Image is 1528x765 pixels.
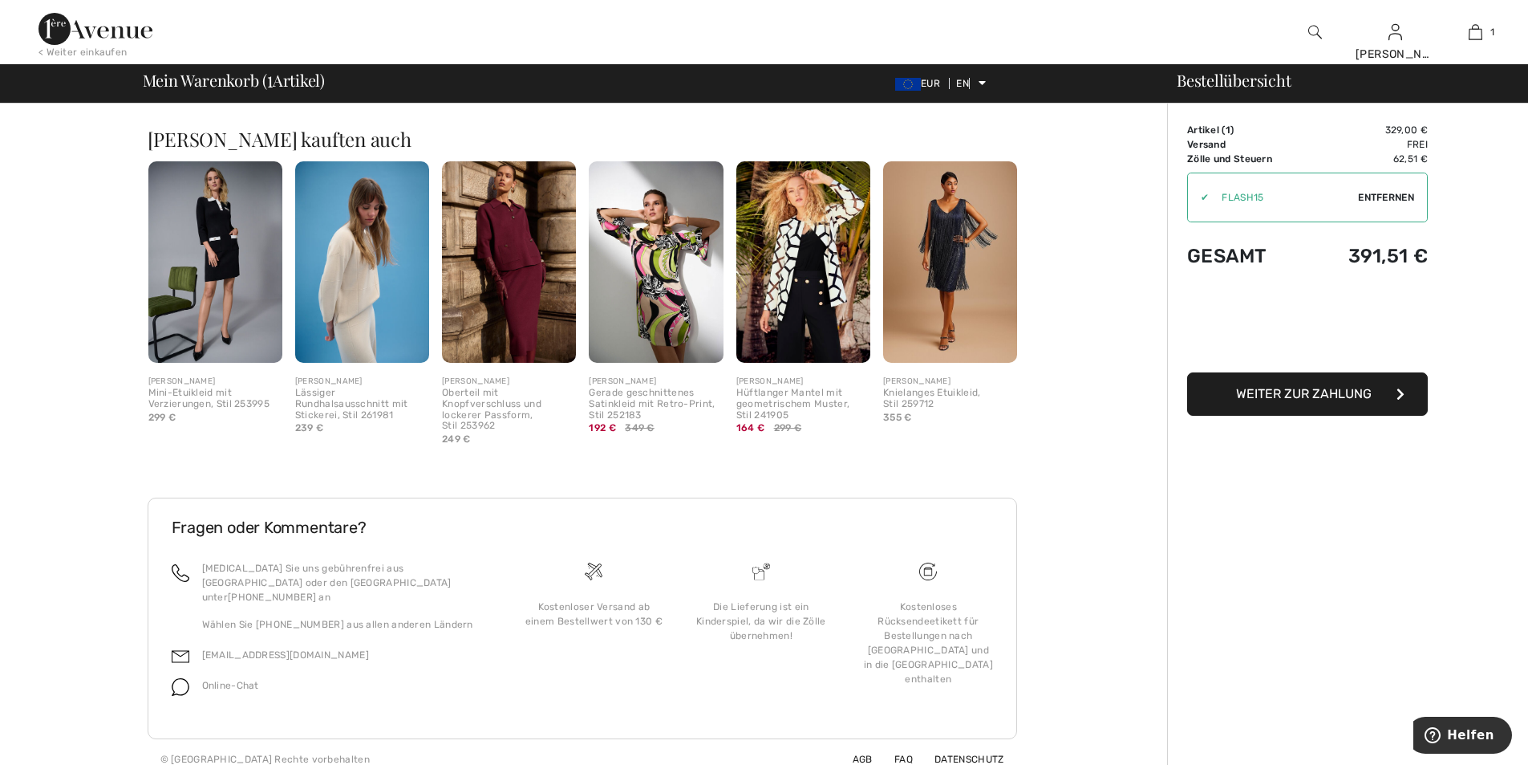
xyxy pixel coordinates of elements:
[1385,124,1428,136] font: 329,00 €
[39,47,127,58] font: < Weiter einkaufen
[1413,717,1512,757] iframe: Öffnet ein Widget, in dem Sie weitere Informationen finden
[525,601,663,627] font: Kostenloser Versand ab einem Bestellwert von 130 €
[1226,124,1230,136] font: 1
[1230,124,1234,136] font: )
[228,592,330,603] font: [PHONE_NUMBER] an
[172,648,189,665] img: E-Mail
[442,376,509,386] font: [PERSON_NAME]
[585,563,602,580] img: Kostenloser Versand bei Bestellungen über 130
[736,376,804,386] font: [PERSON_NAME]
[148,412,176,423] font: 299 €
[1187,283,1428,367] iframe: PayPal
[39,13,152,45] img: 1ère Avenue
[1393,153,1428,165] font: 62,51 €
[1187,245,1267,267] font: Gesamt
[921,78,940,89] font: EUR
[883,412,912,423] font: 355 €
[589,387,715,421] font: Gerade geschnittenes Satinkleid mit Retro-Print, Stil 252183
[148,161,282,363] img: Mini-Etuikleid mit Verzierungen, Stil 253995
[1187,139,1226,150] font: Versand
[172,518,367,537] font: Fragen oder Kommentare?
[143,69,267,91] font: Mein Warenkorb (
[1209,173,1358,222] input: Aktionscode
[148,387,270,409] font: Mini-Etuikleid mit Verzierungen, Stil 253995
[295,422,324,433] font: 239 €
[589,161,723,363] img: Gerade geschnittenes Satinkleid mit Retro-Print, Stil 252183
[894,754,913,765] font: FAQ
[853,754,873,765] font: AGB
[1436,22,1514,42] a: 1
[1490,26,1494,38] font: 1
[864,601,993,685] font: Kostenloses Rücksendeetikett für Bestellungen nach [GEOGRAPHIC_DATA] und in die [GEOGRAPHIC_DATA]...
[295,387,408,421] font: Lässiger Rundhalsausschnitt mit Stickerei, Stil 261981
[875,754,913,765] a: FAQ
[1236,386,1372,401] font: Weiter zur Zahlung
[1356,47,1449,61] font: [PERSON_NAME]
[625,422,655,433] font: 349 €
[589,422,616,433] font: 192 €
[883,376,950,386] font: [PERSON_NAME]
[1469,22,1482,42] img: Meine Tasche
[442,161,576,363] img: Oberteil mit Knopfverschluss und lockerer Passform, Stil 253962
[883,387,980,409] font: Knielanges Etuikleid, Stil 259712
[1388,24,1402,39] a: Anmelden
[1177,69,1291,91] font: Bestellübersicht
[1201,192,1209,203] font: ✔
[919,563,937,580] img: Kostenloser Versand bei Bestellungen über 130
[160,754,370,765] font: © [GEOGRAPHIC_DATA] Rechte vorbehalten
[736,387,849,421] font: Hüftlanger Mantel mit geometrischem Muster, Stil 241905
[172,678,189,696] img: Chat
[442,387,541,431] font: Oberteil mit Knopfverschluss und lockerer Passform, Stil 253962
[1187,124,1226,136] font: Artikel (
[1348,245,1428,267] font: 391,51 €
[273,69,325,91] font: Artikel)
[696,601,826,641] font: Die Lieferung ist ein Kinderspiel, da wir die Zölle übernehmen!
[148,126,411,152] font: [PERSON_NAME] kauften auch
[172,564,189,582] img: Anruf
[1358,192,1414,203] font: Entfernen
[1187,372,1428,416] button: Weiter zur Zahlung
[833,754,873,765] a: AGB
[1187,153,1272,165] font: Zölle und Steuern
[736,422,765,433] font: 164 €
[736,161,870,363] img: Hüftlanger Mantel mit geometrischem Muster, Stil 241905
[267,64,273,92] font: 1
[956,78,969,89] font: EN
[774,422,802,433] font: 299 €
[1388,22,1402,42] img: Meine Daten
[883,161,1017,363] img: Knielanges Etuikleid, Stil 259712
[202,649,369,661] a: [EMAIL_ADDRESS][DOMAIN_NAME]
[589,376,656,386] font: [PERSON_NAME]
[295,161,429,363] img: Lässiger Rundhalsausschnitt mit Stickerei, Stil 261981
[915,754,1003,765] a: Datenschutz
[202,680,259,691] font: Online-Chat
[1308,22,1322,42] img: Durchsuchen Sie die Website
[1407,139,1428,150] font: Frei
[442,433,471,445] font: 249 €
[202,619,473,630] font: Wählen Sie [PHONE_NUMBER] aus allen anderen Ländern
[202,563,452,603] font: [MEDICAL_DATA] Sie uns gebührenfrei aus [GEOGRAPHIC_DATA] oder den [GEOGRAPHIC_DATA] unter
[895,78,921,91] img: Euro
[752,563,770,580] img: Die Lieferung ist ein Kinderspiel, da wir die Zölle übernehmen!
[148,376,216,386] font: [PERSON_NAME]
[934,754,1003,765] font: Datenschutz
[295,376,363,386] font: [PERSON_NAME]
